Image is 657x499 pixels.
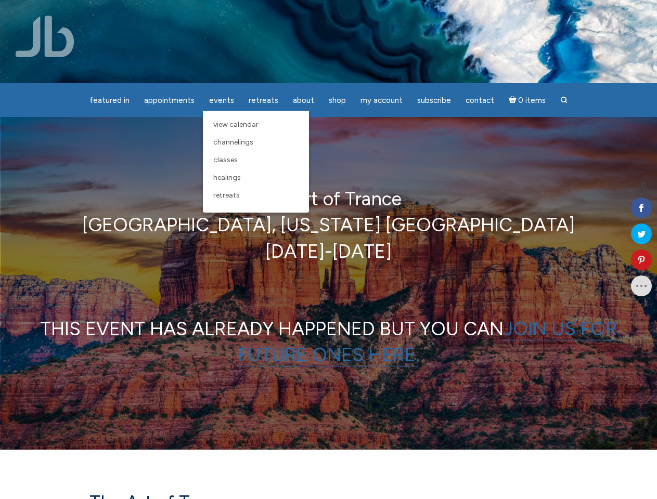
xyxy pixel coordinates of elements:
[208,134,304,151] a: Channelings
[83,90,136,111] a: featured in
[209,96,234,105] span: Events
[329,96,346,105] span: Shop
[323,90,352,111] a: Shop
[213,173,241,182] span: Healings
[138,90,201,111] a: Appointments
[213,120,259,129] span: View Calendar
[89,96,130,105] span: featured in
[208,187,304,204] a: Retreats
[459,90,500,111] a: Contact
[213,191,240,200] span: Retreats
[411,90,457,111] a: Subscribe
[518,97,546,104] span: 0 items
[466,96,494,105] span: Contact
[208,169,304,187] a: Healings
[249,96,278,105] span: Retreats
[360,96,403,105] span: My Account
[635,190,652,195] span: Shares
[144,96,195,105] span: Appointments
[213,155,238,164] span: Classes
[503,89,552,111] a: Cart0 items
[16,16,74,57] img: Jamie Butler. The Everyday Medium
[354,90,409,111] a: My Account
[293,96,314,105] span: About
[417,96,451,105] span: Subscribe
[242,90,285,111] a: Retreats
[509,96,519,105] i: Cart
[208,116,304,134] a: View Calendar
[635,181,652,190] span: 0
[33,316,624,368] p: THIS EVENT HAS ALREADY HAPPENED BUT YOU CAN
[203,90,240,111] a: Events
[208,151,304,169] a: Classes
[287,90,320,111] a: About
[213,138,253,147] span: Channelings
[33,186,624,265] p: The Art of Trance [GEOGRAPHIC_DATA], [US_STATE] [GEOGRAPHIC_DATA] [DATE]-[DATE]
